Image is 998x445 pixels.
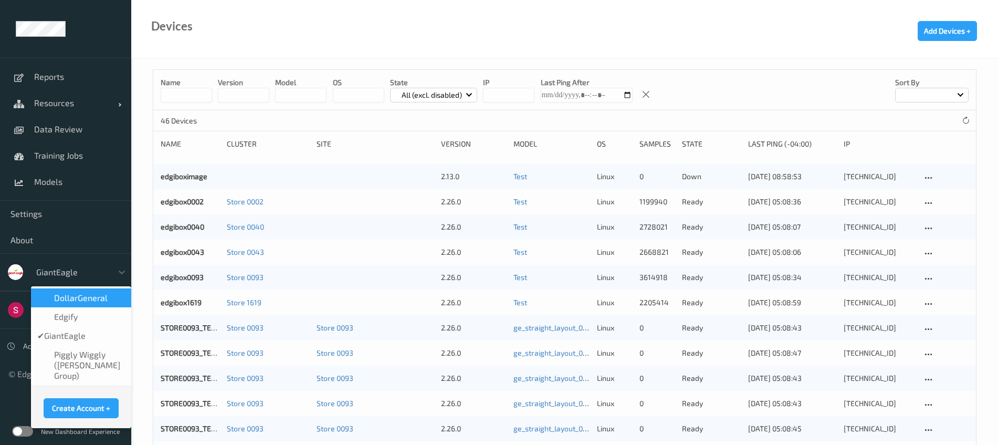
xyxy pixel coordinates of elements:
div: [TECHNICAL_ID] [844,171,914,182]
a: edgibox0002 [161,197,204,206]
a: ge_straight_layout_030_yolo8n_384_9_07_25_fixed [513,348,684,357]
a: Store 0093 [227,273,264,282]
p: model [275,77,327,88]
div: 2.26.0 [441,398,506,409]
p: version [218,77,269,88]
a: Test [513,222,527,231]
p: Sort by [895,77,969,88]
a: Store 0043 [227,247,264,256]
div: 2.26.0 [441,348,506,358]
a: ge_straight_layout_030_yolo8n_384_9_07_25_fixed [513,399,684,408]
p: 46 Devices [161,116,239,126]
div: ip [844,139,914,149]
a: Store 0093 [317,424,353,433]
p: ready [682,398,741,409]
div: [DATE] 05:08:45 [748,423,836,434]
div: 0 [639,171,675,182]
div: [DATE] 05:08:47 [748,348,836,358]
div: [DATE] 08:58:53 [748,171,836,182]
div: [TECHNICAL_ID] [844,323,914,333]
p: linux [597,247,632,257]
a: Store 0093 [227,399,264,408]
div: [TECHNICAL_ID] [844,373,914,384]
div: 0 [639,373,675,384]
p: Last Ping After [541,77,633,88]
p: linux [597,222,632,232]
a: Store 0093 [317,374,353,382]
p: linux [597,373,632,384]
a: edgibox1619 [161,298,202,307]
div: Model [513,139,590,149]
div: 2.26.0 [441,297,506,308]
a: STORE0093_TERM390 [161,374,235,382]
a: edgibox0093 [161,273,204,282]
div: 0 [639,423,675,434]
p: All (excl. disabled) [398,90,466,100]
div: Samples [639,139,675,149]
a: ge_straight_layout_030_yolo8n_384_9_07_25_fixed [513,424,684,433]
a: Store 0093 [317,399,353,408]
div: [TECHNICAL_ID] [844,423,914,434]
div: 0 [639,398,675,409]
a: Store 1619 [227,298,261,307]
p: down [682,171,741,182]
div: [TECHNICAL_ID] [844,398,914,409]
a: ge_straight_layout_030_yolo8n_384_9_07_25_fixed [513,323,684,332]
p: ready [682,297,741,308]
a: Store 0002 [227,197,264,206]
p: ready [682,196,741,207]
a: STORE0093_TERM394 [161,399,235,408]
a: Store 0093 [227,323,264,332]
p: Name [161,77,212,88]
div: OS [597,139,632,149]
p: linux [597,398,632,409]
div: Devices [151,21,193,32]
p: ready [682,373,741,384]
div: 3614918 [639,272,675,283]
div: [TECHNICAL_ID] [844,222,914,232]
p: IP [483,77,534,88]
a: Test [513,298,527,307]
a: Store 0093 [227,374,264,382]
div: 2.26.0 [441,323,506,333]
div: Name [161,139,219,149]
a: Store 0093 [317,348,353,357]
div: Last Ping (-04:00) [748,139,836,149]
div: [DATE] 05:08:59 [748,297,836,308]
p: linux [597,323,632,333]
div: 2728021 [639,222,675,232]
div: [TECHNICAL_ID] [844,348,914,358]
p: OS [333,77,384,88]
p: ready [682,348,741,358]
div: [DATE] 05:08:34 [748,272,836,283]
div: Site [317,139,434,149]
a: Test [513,247,527,256]
p: linux [597,423,632,434]
div: [DATE] 05:08:36 [748,196,836,207]
div: 2.26.0 [441,373,506,384]
p: linux [597,196,632,207]
a: STORE0093_TERM392 [161,424,235,433]
button: Add Devices + [918,21,977,41]
div: 2.26.0 [441,196,506,207]
p: linux [597,297,632,308]
div: [TECHNICAL_ID] [844,247,914,257]
div: [DATE] 05:08:43 [748,398,836,409]
a: Store 0040 [227,222,264,231]
p: ready [682,423,741,434]
div: State [682,139,741,149]
div: 2.26.0 [441,423,506,434]
p: linux [597,272,632,283]
div: [DATE] 05:08:06 [748,247,836,257]
div: [DATE] 05:08:07 [748,222,836,232]
div: version [441,139,506,149]
div: 2.26.0 [441,222,506,232]
a: edgiboximage [161,172,207,181]
a: ge_straight_layout_030_yolo8n_384_9_07_25_fixed [513,374,684,382]
p: linux [597,171,632,182]
div: [TECHNICAL_ID] [844,196,914,207]
a: edgibox0043 [161,247,204,256]
div: 0 [639,323,675,333]
a: STORE0093_TERM393 [161,323,235,332]
div: 1199940 [639,196,675,207]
